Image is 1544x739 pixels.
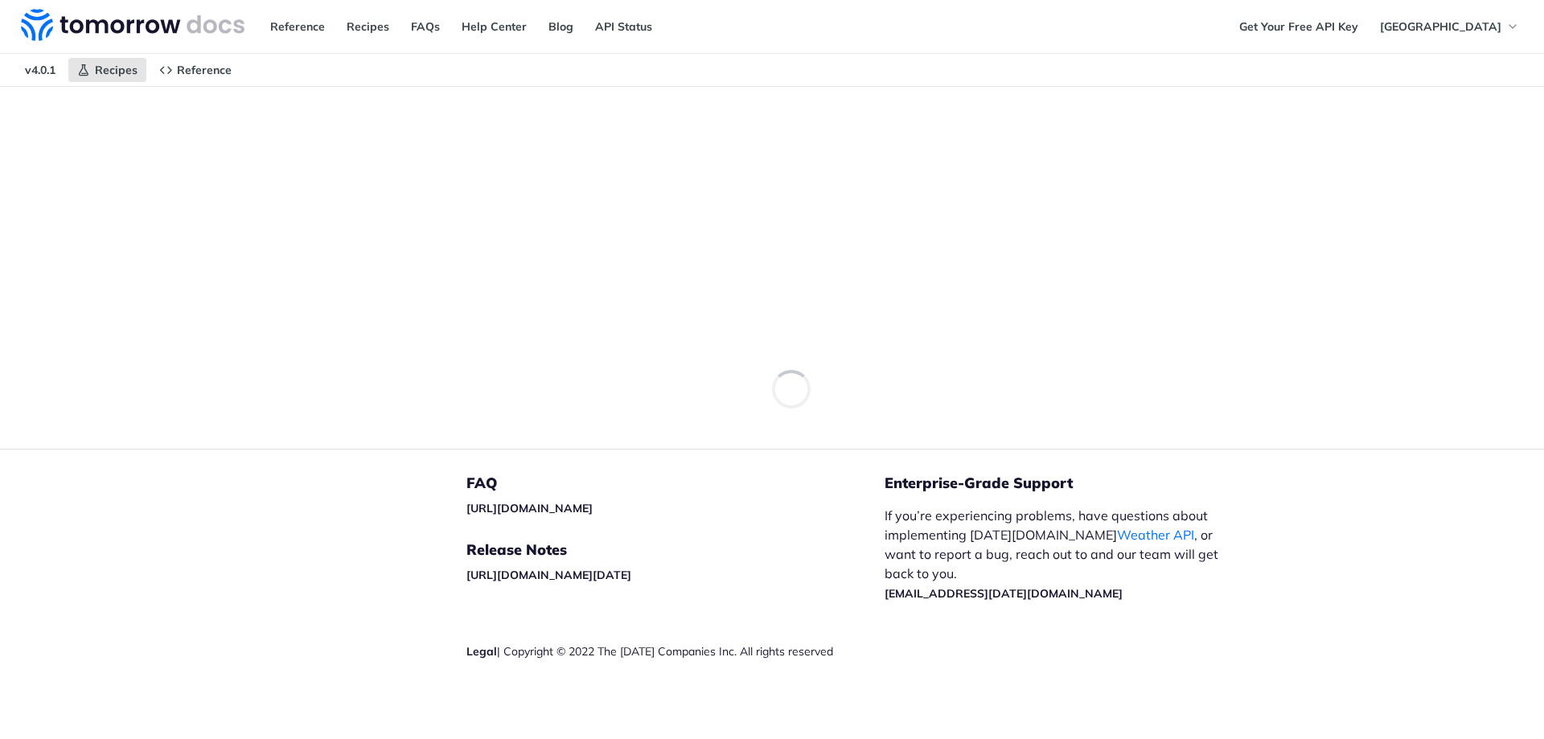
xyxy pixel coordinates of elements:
[1380,19,1501,34] span: [GEOGRAPHIC_DATA]
[885,506,1235,602] p: If you’re experiencing problems, have questions about implementing [DATE][DOMAIN_NAME] , or want ...
[1230,14,1367,39] a: Get Your Free API Key
[466,474,885,493] h5: FAQ
[885,586,1123,601] a: [EMAIL_ADDRESS][DATE][DOMAIN_NAME]
[150,58,240,82] a: Reference
[586,14,661,39] a: API Status
[466,501,593,515] a: [URL][DOMAIN_NAME]
[466,540,885,560] h5: Release Notes
[68,58,146,82] a: Recipes
[466,643,885,659] div: | Copyright © 2022 The [DATE] Companies Inc. All rights reserved
[540,14,582,39] a: Blog
[402,14,449,39] a: FAQs
[338,14,398,39] a: Recipes
[16,58,64,82] span: v4.0.1
[466,568,631,582] a: [URL][DOMAIN_NAME][DATE]
[177,63,232,77] span: Reference
[885,474,1261,493] h5: Enterprise-Grade Support
[453,14,536,39] a: Help Center
[466,644,497,659] a: Legal
[95,63,138,77] span: Recipes
[21,9,244,41] img: Tomorrow.io Weather API Docs
[1117,527,1194,543] a: Weather API
[1371,14,1528,39] button: [GEOGRAPHIC_DATA]
[261,14,334,39] a: Reference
